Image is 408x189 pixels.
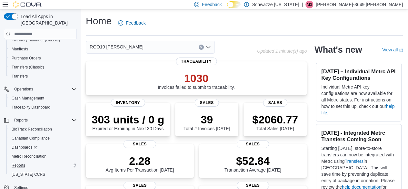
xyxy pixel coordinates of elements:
[9,162,77,169] span: Reports
[9,54,77,62] span: Purchase Orders
[6,63,79,72] button: Transfers (Classic)
[6,125,79,134] button: BioTrack Reconciliation
[12,96,44,101] span: Cash Management
[158,72,235,90] div: Invoices failed to submit to traceability.
[12,85,36,93] button: Operations
[6,45,79,54] button: Manifests
[224,154,281,173] div: Transaction Average [DATE]
[321,68,396,81] h3: [DATE] – Individual Metrc API Key Configurations
[176,58,217,65] span: Traceability
[14,118,28,123] span: Reports
[12,163,25,168] span: Reports
[6,103,79,112] button: Traceabilty Dashboard
[6,54,79,63] button: Purchase Orders
[257,48,307,54] p: Updated 1 minute(s) ago
[111,99,145,107] span: Inventory
[124,140,156,148] span: Sales
[12,116,77,124] span: Reports
[321,130,396,142] h3: [DATE] - Integrated Metrc Transfers Coming Soon
[9,152,77,160] span: Metrc Reconciliation
[12,85,77,93] span: Operations
[252,113,298,131] div: Total Sales [DATE]
[9,94,47,102] a: Cash Management
[1,116,79,125] button: Reports
[9,45,77,53] span: Manifests
[9,63,46,71] a: Transfers (Classic)
[237,140,269,148] span: Sales
[12,172,45,177] span: [US_STATE] CCRS
[86,15,112,27] h1: Home
[9,103,77,111] span: Traceabilty Dashboard
[1,85,79,94] button: Operations
[252,113,298,126] p: $2060.77
[184,113,230,126] p: 39
[12,154,46,159] span: Metrc Reconciliation
[14,87,33,92] span: Operations
[9,134,77,142] span: Canadian Compliance
[307,1,312,8] span: M3
[18,13,77,26] span: Load All Apps in [GEOGRAPHIC_DATA]
[92,113,164,126] p: 303 units / 0 g
[9,45,31,53] a: Manifests
[314,45,362,55] h2: What's new
[227,1,241,8] input: Dark Mode
[202,1,222,8] span: Feedback
[126,20,145,26] span: Feedback
[12,127,52,132] span: BioTrack Reconciliation
[12,145,37,150] span: Dashboards
[6,94,79,103] button: Cash Management
[12,65,44,70] span: Transfers (Classic)
[158,72,235,85] p: 1030
[105,154,174,167] p: 2.28
[9,94,77,102] span: Cash Management
[252,1,299,8] p: Schwazze [US_STATE]
[9,171,48,178] a: [US_STATE] CCRS
[12,47,28,52] span: Manifests
[9,63,77,71] span: Transfers (Classic)
[224,154,281,167] p: $52.84
[90,43,144,51] span: RGO19 [PERSON_NAME]
[6,134,79,143] button: Canadian Compliance
[12,56,41,61] span: Purchase Orders
[9,152,49,160] a: Metrc Reconciliation
[9,171,77,178] span: Washington CCRS
[321,84,396,116] p: Individual Metrc API key configurations are now available for all Metrc states. For instructions ...
[399,48,403,52] svg: External link
[12,136,50,141] span: Canadian Compliance
[9,54,44,62] a: Purchase Orders
[6,143,79,152] a: Dashboards
[382,47,403,52] a: View allExternal link
[206,45,211,50] button: Open list of options
[6,170,79,179] button: [US_STATE] CCRS
[9,125,77,133] span: BioTrack Reconciliation
[9,143,77,151] span: Dashboards
[9,143,40,151] a: Dashboards
[6,161,79,170] button: Reports
[9,162,28,169] a: Reports
[184,113,230,131] div: Total # Invoices [DATE]
[92,113,164,131] div: Expired or Expiring in Next 30 Days
[13,1,42,8] img: Cova
[9,125,55,133] a: BioTrack Reconciliation
[115,16,148,29] a: Feedback
[6,152,79,161] button: Metrc Reconciliation
[12,105,50,110] span: Traceabilty Dashboard
[195,99,219,107] span: Sales
[12,116,30,124] button: Reports
[6,72,79,81] button: Transfers
[199,45,204,50] button: Clear input
[9,72,30,80] a: Transfers
[9,72,77,80] span: Transfers
[302,1,303,8] p: |
[305,1,313,8] div: Michael-3649 Morefield
[316,1,403,8] p: [PERSON_NAME]-3649 [PERSON_NAME]
[263,99,287,107] span: Sales
[9,134,52,142] a: Canadian Compliance
[9,103,53,111] a: Traceabilty Dashboard
[105,154,174,173] div: Avg Items Per Transaction [DATE]
[12,74,28,79] span: Transfers
[344,159,363,164] a: Transfers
